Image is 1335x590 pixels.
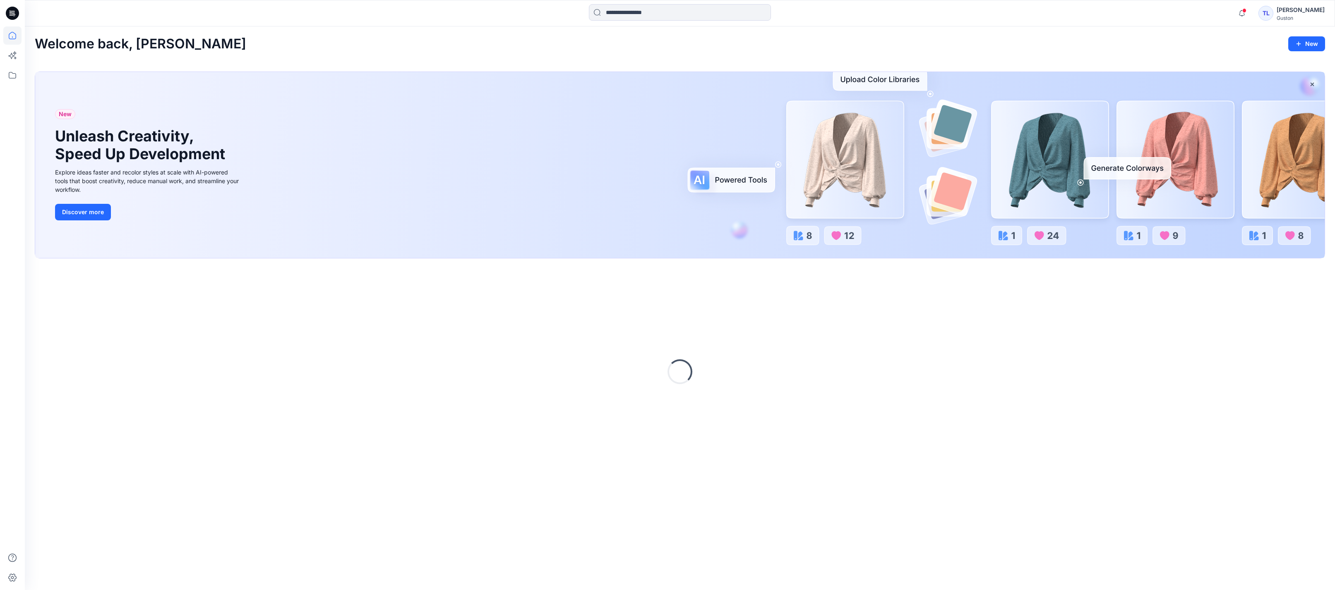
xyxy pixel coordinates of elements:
div: Guston [1277,15,1325,21]
div: Explore ideas faster and recolor styles at scale with AI-powered tools that boost creativity, red... [55,168,241,194]
div: [PERSON_NAME] [1277,5,1325,15]
h1: Unleash Creativity, Speed Up Development [55,127,229,163]
button: Discover more [55,204,111,220]
button: New [1288,36,1325,51]
span: New [59,109,72,119]
a: Discover more [55,204,241,220]
h2: Welcome back, [PERSON_NAME] [35,36,246,52]
div: TL [1258,6,1273,21]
